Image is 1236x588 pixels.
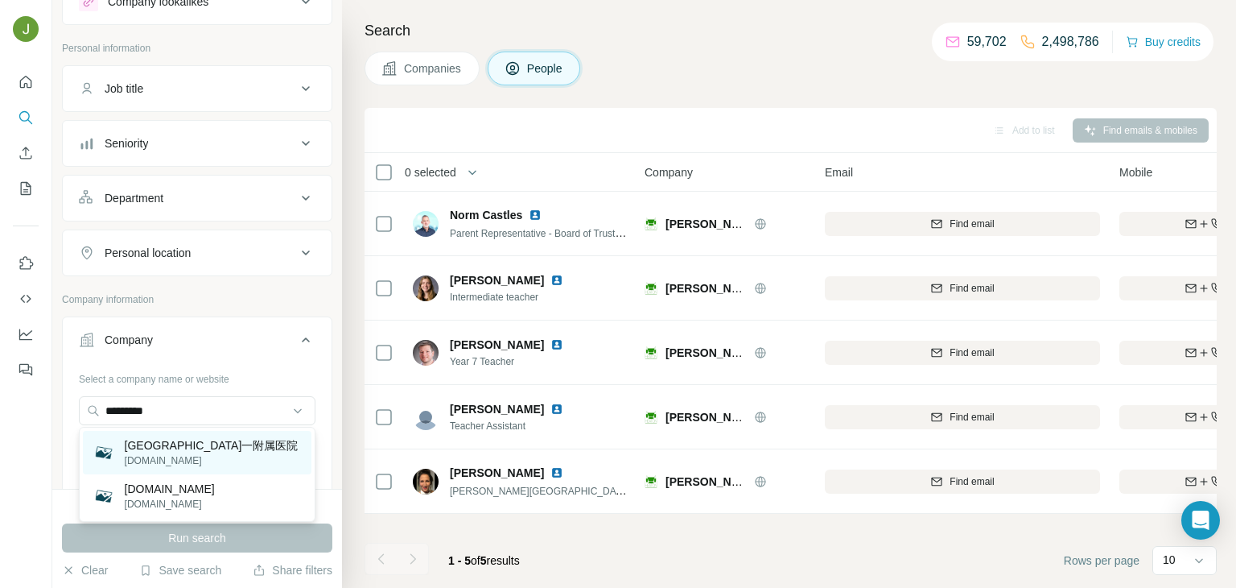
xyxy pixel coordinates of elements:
button: Buy credits [1126,31,1201,53]
div: Select a company name or website [79,366,315,387]
button: Save search [139,562,221,578]
span: Companies [404,60,463,77]
img: Avatar [413,211,439,237]
span: Email [825,164,853,180]
span: Find email [950,346,994,360]
img: LinkedIn logo [550,466,563,479]
img: LinkedIn logo [550,403,563,416]
button: Find email [825,212,1100,236]
span: [PERSON_NAME] [450,465,544,481]
span: Norm Castles [450,207,522,223]
button: Enrich CSV [13,139,39,168]
span: [PERSON_NAME] Normal Intermediate [665,475,872,488]
span: Find email [950,410,994,424]
img: cdyfy.com.cn [93,485,115,507]
div: Department [105,190,163,206]
button: My lists [13,174,39,203]
span: 5 [480,554,487,567]
button: Dashboard [13,320,39,349]
p: [DOMAIN_NAME] [125,497,215,511]
img: Avatar [413,275,439,301]
img: Logo of Heaton Normal Intermediate [645,217,657,230]
img: LinkedIn logo [529,209,542,222]
button: Feedback [13,355,39,384]
button: Find email [825,405,1100,429]
span: Find email [950,281,994,296]
button: Share filters [253,562,332,578]
span: [PERSON_NAME] Normal Intermediate [665,411,872,424]
button: Search [13,103,39,132]
span: Find email [950,217,994,231]
button: Job title [63,69,332,108]
img: Avatar [413,469,439,495]
button: Department [63,179,332,217]
img: Logo of Heaton Normal Intermediate [645,282,657,295]
span: People [527,60,564,77]
button: Quick start [13,68,39,97]
img: 南昌大学第一附属医院 [93,441,115,464]
span: Company [645,164,693,180]
span: Rows per page [1064,553,1139,569]
span: Find email [950,474,994,489]
span: [PERSON_NAME] Normal Intermediate [665,346,872,359]
div: Company [105,332,153,348]
span: Teacher Assistant [450,419,583,433]
button: Clear [62,562,108,578]
span: Parent Representative - Board of Trustees [450,226,631,239]
p: [DOMAIN_NAME] [125,453,299,468]
img: Avatar [413,404,439,430]
span: Year 7 Teacher [450,354,583,369]
img: LinkedIn logo [550,338,563,351]
div: Job title [105,81,143,97]
span: [PERSON_NAME] Normal Intermediate [665,217,872,230]
span: [PERSON_NAME] [450,401,544,417]
h4: Search [365,19,1217,42]
p: 10 [1163,552,1176,568]
img: Avatar [13,16,39,42]
span: Intermediate teacher [450,290,583,304]
button: Find email [825,276,1100,300]
img: LinkedIn logo [550,274,563,287]
button: Personal location [63,234,332,272]
button: Use Surfe on LinkedIn [13,249,39,278]
span: [PERSON_NAME] Normal Intermediate [665,282,872,295]
div: Personal location [105,245,191,261]
div: Open Intercom Messenger [1181,501,1220,540]
button: Company [63,321,332,366]
span: [PERSON_NAME] [450,337,544,353]
img: Avatar [413,340,439,366]
img: Logo of Heaton Normal Intermediate [645,411,657,424]
span: results [448,554,520,567]
p: [GEOGRAPHIC_DATA]一附属医院 [125,437,299,453]
button: Seniority [63,124,332,163]
p: 2,498,786 [1042,32,1099,52]
div: Seniority [105,135,148,151]
p: 59,702 [967,32,1007,52]
button: Find email [825,341,1100,365]
p: [DOMAIN_NAME] [125,481,215,497]
span: [PERSON_NAME][GEOGRAPHIC_DATA] | Intermediate Teacher [450,484,728,497]
button: Find email [825,470,1100,494]
span: of [471,554,480,567]
p: Personal information [62,41,332,56]
img: Logo of Heaton Normal Intermediate [645,475,657,488]
span: Mobile [1119,164,1152,180]
span: 0 selected [405,164,456,180]
span: [PERSON_NAME] [450,272,544,288]
span: 1 - 5 [448,554,471,567]
img: Logo of Heaton Normal Intermediate [645,346,657,359]
button: Use Surfe API [13,284,39,313]
p: Company information [62,292,332,307]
